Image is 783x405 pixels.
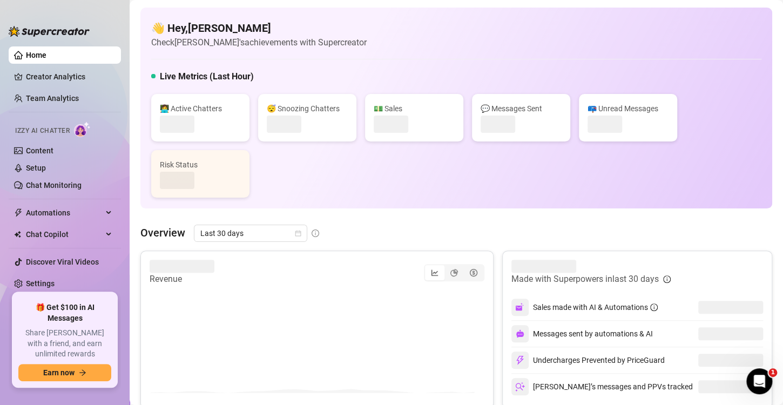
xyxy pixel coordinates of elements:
[26,146,53,155] a: Content
[26,258,99,266] a: Discover Viral Videos
[150,273,214,286] article: Revenue
[533,301,658,313] div: Sales made with AI & Automations
[481,103,562,114] div: 💬 Messages Sent
[295,230,301,237] span: calendar
[151,21,367,36] h4: 👋 Hey, [PERSON_NAME]
[140,225,185,241] article: Overview
[431,269,438,276] span: line-chart
[746,368,772,394] iframe: Intercom live chat
[267,103,348,114] div: 😴 Snoozing Chatters
[515,355,525,365] img: svg%3e
[511,273,659,286] article: Made with Superpowers in last 30 days
[18,328,111,360] span: Share [PERSON_NAME] with a friend, and earn unlimited rewards
[26,204,103,221] span: Automations
[26,94,79,103] a: Team Analytics
[26,51,46,59] a: Home
[43,368,75,377] span: Earn now
[26,164,46,172] a: Setup
[663,275,671,283] span: info-circle
[18,302,111,323] span: 🎁 Get $100 in AI Messages
[511,325,653,342] div: Messages sent by automations & AI
[650,303,658,311] span: info-circle
[14,231,21,238] img: Chat Copilot
[26,68,112,85] a: Creator Analytics
[26,279,55,288] a: Settings
[768,368,777,377] span: 1
[74,122,91,137] img: AI Chatter
[511,378,693,395] div: [PERSON_NAME]’s messages and PPVs tracked
[515,302,525,312] img: svg%3e
[14,208,23,217] span: thunderbolt
[515,382,525,391] img: svg%3e
[26,226,103,243] span: Chat Copilot
[470,269,477,276] span: dollar-circle
[15,126,70,136] span: Izzy AI Chatter
[312,230,319,237] span: info-circle
[160,159,241,171] div: Risk Status
[79,369,86,376] span: arrow-right
[26,181,82,190] a: Chat Monitoring
[374,103,455,114] div: 💵 Sales
[160,103,241,114] div: 👩‍💻 Active Chatters
[9,26,90,37] img: logo-BBDzfeDw.svg
[588,103,669,114] div: 📪 Unread Messages
[160,70,254,83] h5: Live Metrics (Last Hour)
[516,329,524,338] img: svg%3e
[424,264,484,281] div: segmented control
[511,352,665,369] div: Undercharges Prevented by PriceGuard
[151,36,367,49] article: Check [PERSON_NAME]'s achievements with Supercreator
[450,269,458,276] span: pie-chart
[200,225,301,241] span: Last 30 days
[18,364,111,381] button: Earn nowarrow-right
